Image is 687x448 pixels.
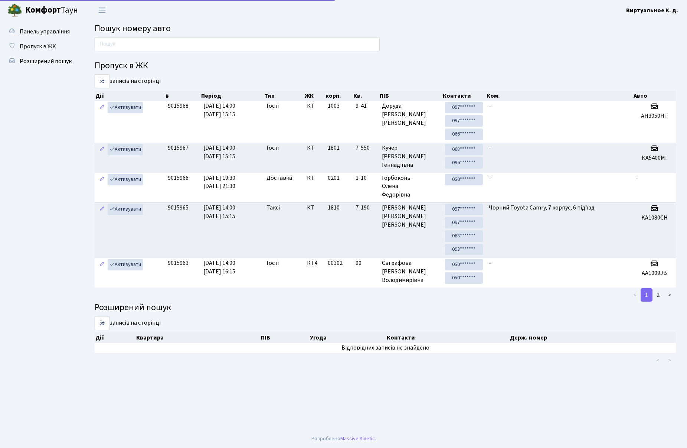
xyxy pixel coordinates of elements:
span: Пошук номеру авто [95,22,171,35]
span: [PERSON_NAME] [PERSON_NAME] [PERSON_NAME] [382,204,439,229]
a: Виртуальное К. д. [626,6,678,15]
span: 9015963 [168,259,189,267]
th: Авто [633,91,676,101]
span: 9015967 [168,144,189,152]
span: - [489,259,491,267]
a: > [664,288,676,302]
span: 90 [356,259,376,267]
span: КТ [307,174,322,182]
a: Редагувати [98,102,107,113]
a: Massive Kinetic [340,435,375,442]
button: Переключити навігацію [93,4,111,16]
th: ПІБ [260,332,309,343]
span: 1-10 [356,174,376,182]
th: # [165,91,200,101]
h4: Пропуск в ЖК [95,61,676,71]
span: Кучер [PERSON_NAME] Геннадіївна [382,144,439,169]
span: Гості [266,259,279,267]
span: - [489,174,491,182]
span: Пропуск в ЖК [20,42,56,51]
h5: КА5400МІ [636,155,673,162]
span: Чорний Toyota Camry, 7 корпус, 6 під'їзд [489,204,595,212]
span: [DATE] 14:00 [DATE] 15:15 [203,102,235,119]
span: [DATE] 14:00 [DATE] 15:15 [203,204,235,220]
select: записів на сторінці [95,316,109,330]
a: Активувати [108,259,143,270]
th: Контакти [442,91,486,101]
span: Горбоконь Олена Федорівна [382,174,439,199]
a: Редагувати [98,204,107,215]
span: - [636,174,638,182]
th: Контакти [386,332,510,343]
a: 2 [652,288,664,302]
span: Євграфова [PERSON_NAME] Володимирівна [382,259,439,285]
th: Тип [264,91,304,101]
th: Ком. [486,91,633,101]
b: Комфорт [25,4,61,16]
a: Активувати [108,102,143,113]
h4: Розширений пошук [95,302,676,313]
span: - [489,144,491,152]
span: 7-550 [356,144,376,152]
span: Таун [25,4,78,17]
a: 1 [641,288,652,302]
span: 9-41 [356,102,376,110]
span: КТ [307,204,322,212]
span: 9015968 [168,102,189,110]
span: Гості [266,144,279,152]
th: Кв. [353,91,379,101]
select: записів на сторінці [95,74,109,88]
span: 7-190 [356,204,376,212]
span: [DATE] 19:30 [DATE] 21:30 [203,174,235,191]
span: Розширений пошук [20,57,72,65]
a: Редагувати [98,259,107,270]
th: Дії [95,91,165,101]
th: ЖК [304,91,325,101]
a: Розширений пошук [4,54,78,69]
span: [DATE] 14:00 [DATE] 16:15 [203,259,235,276]
a: Активувати [108,174,143,185]
th: Квартира [135,332,260,343]
span: КТ4 [307,259,322,267]
th: корп. [325,91,353,101]
a: Редагувати [98,174,107,185]
td: Відповідних записів не знайдено [95,343,676,353]
span: Доставка [266,174,292,182]
h5: AA1009JB [636,270,673,277]
span: 0201 [328,174,340,182]
span: 9015966 [168,174,189,182]
a: Пропуск в ЖК [4,39,78,54]
th: Період [200,91,264,101]
b: Виртуальное К. д. [626,6,678,14]
a: Активувати [108,204,143,215]
th: Дії [95,332,135,343]
img: logo.png [7,3,22,18]
h5: АН3050НТ [636,113,673,120]
span: - [489,102,491,110]
th: ПІБ [379,91,442,101]
a: Панель управління [4,24,78,39]
th: Держ. номер [509,332,676,343]
input: Пошук [95,37,380,51]
a: Активувати [108,144,143,155]
span: 1003 [328,102,340,110]
label: записів на сторінці [95,74,161,88]
span: Доруда [PERSON_NAME] [PERSON_NAME] [382,102,439,127]
span: КТ [307,102,322,110]
div: Розроблено . [311,435,376,443]
a: Редагувати [98,144,107,155]
h5: KA1080CH [636,214,673,221]
span: 1801 [328,144,340,152]
span: Таксі [266,204,280,212]
span: Панель управління [20,27,70,36]
span: КТ [307,144,322,152]
span: 1810 [328,204,340,212]
span: 9015965 [168,204,189,212]
span: [DATE] 14:00 [DATE] 15:15 [203,144,235,160]
label: записів на сторінці [95,316,161,330]
span: 00302 [328,259,343,267]
th: Угода [309,332,386,343]
span: Гості [266,102,279,110]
